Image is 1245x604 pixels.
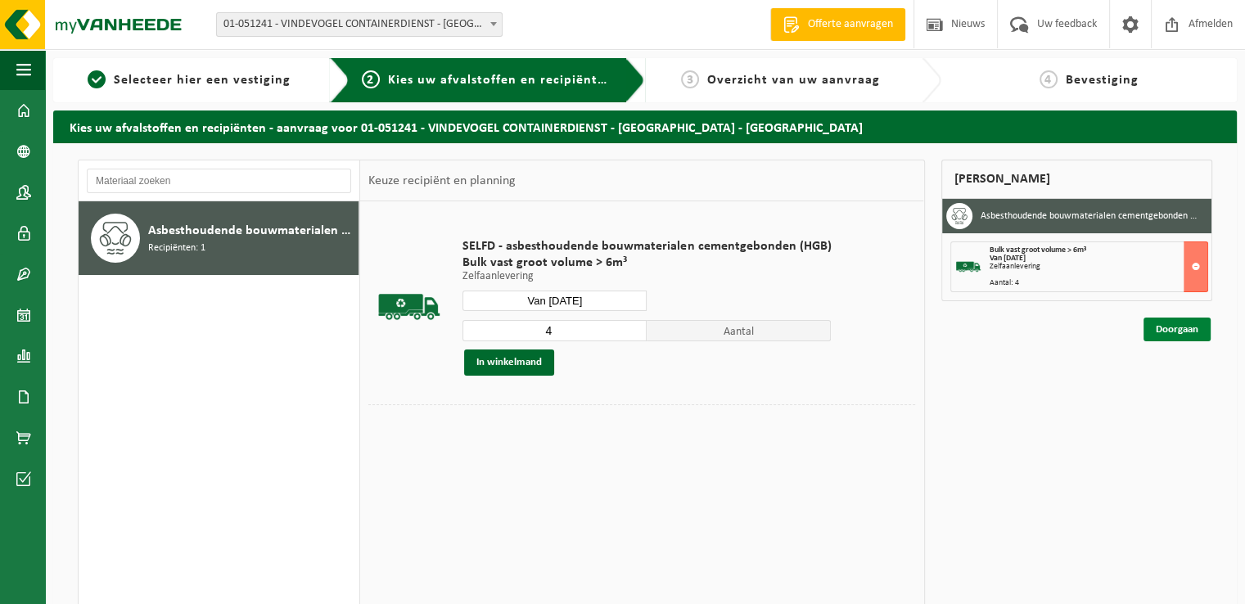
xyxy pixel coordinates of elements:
[981,203,1200,229] h3: Asbesthoudende bouwmaterialen cementgebonden (hechtgebonden)
[707,74,880,87] span: Overzicht van uw aanvraag
[941,160,1213,199] div: [PERSON_NAME]
[990,279,1208,287] div: Aantal: 4
[462,291,647,311] input: Selecteer datum
[804,16,897,33] span: Offerte aanvragen
[681,70,699,88] span: 3
[79,201,359,275] button: Asbesthoudende bouwmaterialen cementgebonden (hechtgebonden) Recipiënten: 1
[148,241,205,256] span: Recipiënten: 1
[1040,70,1058,88] span: 4
[216,12,503,37] span: 01-051241 - VINDEVOGEL CONTAINERDIENST - OUDENAARDE - OUDENAARDE
[88,70,106,88] span: 1
[61,70,317,90] a: 1Selecteer hier een vestiging
[360,160,524,201] div: Keuze recipiënt en planning
[462,238,831,255] span: SELFD - asbesthoudende bouwmaterialen cementgebonden (HGB)
[1066,74,1139,87] span: Bevestiging
[362,70,380,88] span: 2
[464,349,554,376] button: In winkelmand
[1144,318,1211,341] a: Doorgaan
[990,246,1086,255] span: Bulk vast groot volume > 6m³
[770,8,905,41] a: Offerte aanvragen
[53,110,1237,142] h2: Kies uw afvalstoffen en recipiënten - aanvraag voor 01-051241 - VINDEVOGEL CONTAINERDIENST - [GEO...
[462,271,831,282] p: Zelfaanlevering
[462,255,831,271] span: Bulk vast groot volume > 6m³
[990,263,1208,271] div: Zelfaanlevering
[217,13,502,36] span: 01-051241 - VINDEVOGEL CONTAINERDIENST - OUDENAARDE - OUDENAARDE
[114,74,291,87] span: Selecteer hier een vestiging
[388,74,613,87] span: Kies uw afvalstoffen en recipiënten
[990,254,1026,263] strong: Van [DATE]
[87,169,351,193] input: Materiaal zoeken
[647,320,831,341] span: Aantal
[148,221,354,241] span: Asbesthoudende bouwmaterialen cementgebonden (hechtgebonden)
